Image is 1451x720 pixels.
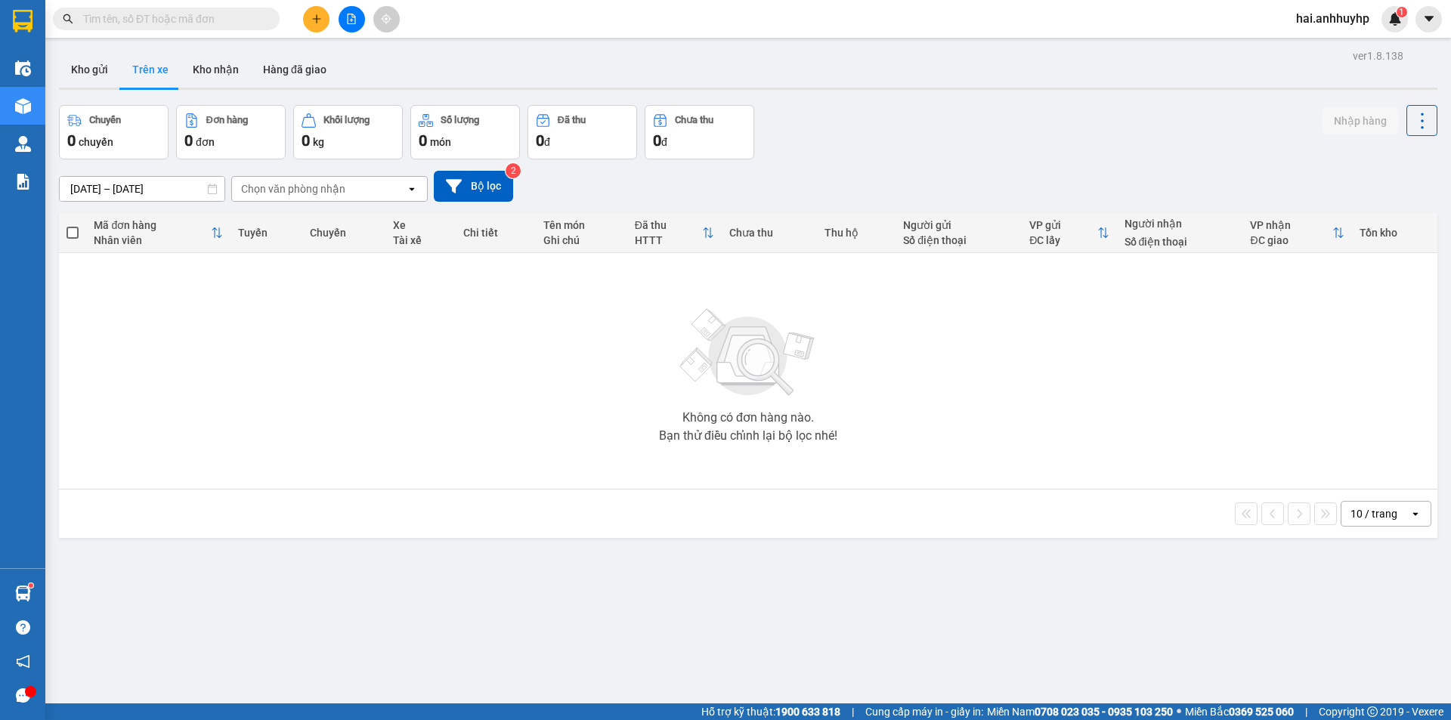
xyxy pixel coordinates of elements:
[1360,227,1430,239] div: Tồn kho
[1177,709,1181,715] span: ⚪️
[1397,7,1407,17] sup: 1
[1250,234,1332,246] div: ĐC giao
[63,14,73,24] span: search
[206,115,248,125] div: Đơn hàng
[645,105,754,159] button: Chưa thu0đ
[987,703,1173,720] span: Miền Nam
[393,234,448,246] div: Tài xế
[1322,107,1399,134] button: Nhập hàng
[94,234,211,246] div: Nhân viên
[323,115,370,125] div: Khối lượng
[775,706,840,718] strong: 1900 633 818
[15,98,31,114] img: warehouse-icon
[59,51,120,88] button: Kho gửi
[79,136,113,148] span: chuyến
[1388,12,1402,26] img: icon-new-feature
[1035,706,1173,718] strong: 0708 023 035 - 0935 103 250
[15,136,31,152] img: warehouse-icon
[729,227,809,239] div: Chưa thu
[196,136,215,148] span: đơn
[238,227,295,239] div: Tuyến
[339,6,365,32] button: file-add
[86,213,230,253] th: Toggle SortBy
[16,620,30,635] span: question-circle
[543,234,620,246] div: Ghi chú
[1409,508,1422,520] svg: open
[825,227,889,239] div: Thu hộ
[1242,213,1352,253] th: Toggle SortBy
[865,703,983,720] span: Cung cấp máy in - giấy in:
[310,227,377,239] div: Chuyến
[293,105,403,159] button: Khối lượng0kg
[635,219,703,231] div: Đã thu
[441,115,479,125] div: Số lượng
[1353,48,1403,64] div: ver 1.8.138
[544,136,550,148] span: đ
[659,430,837,442] div: Bạn thử điều chỉnh lại bộ lọc nhé!
[627,213,722,253] th: Toggle SortBy
[682,412,814,424] div: Không có đơn hàng nào.
[543,219,620,231] div: Tên món
[1422,12,1436,26] span: caret-down
[406,183,418,195] svg: open
[852,703,854,720] span: |
[1029,234,1097,246] div: ĐC lấy
[419,131,427,150] span: 0
[251,51,339,88] button: Hàng đã giao
[1125,236,1236,248] div: Số điện thoại
[1125,218,1236,230] div: Người nhận
[241,181,345,196] div: Chọn văn phòng nhận
[1305,703,1307,720] span: |
[635,234,703,246] div: HTTT
[13,10,32,32] img: logo-vxr
[1250,219,1332,231] div: VP nhận
[15,586,31,601] img: warehouse-icon
[302,131,310,150] span: 0
[15,174,31,190] img: solution-icon
[1229,706,1294,718] strong: 0369 525 060
[89,115,121,125] div: Chuyến
[381,14,391,24] span: aim
[506,163,521,178] sup: 2
[94,219,211,231] div: Mã đơn hàng
[653,131,661,150] span: 0
[184,131,193,150] span: 0
[60,177,224,201] input: Select a date range.
[673,300,824,406] img: svg+xml;base64,PHN2ZyBjbGFzcz0ibGlzdC1wbHVnX19zdmciIHhtbG5zPSJodHRwOi8vd3d3LnczLm9yZy8yMDAwL3N2Zy...
[373,6,400,32] button: aim
[346,14,357,24] span: file-add
[1399,7,1404,17] span: 1
[303,6,329,32] button: plus
[430,136,451,148] span: món
[1022,213,1116,253] th: Toggle SortBy
[558,115,586,125] div: Đã thu
[463,227,528,239] div: Chi tiết
[903,234,1014,246] div: Số điện thoại
[536,131,544,150] span: 0
[16,654,30,669] span: notification
[176,105,286,159] button: Đơn hàng0đơn
[1415,6,1442,32] button: caret-down
[67,131,76,150] span: 0
[313,136,324,148] span: kg
[701,703,840,720] span: Hỗ trợ kỹ thuật:
[410,105,520,159] button: Số lượng0món
[83,11,261,27] input: Tìm tên, số ĐT hoặc mã đơn
[393,219,448,231] div: Xe
[1367,706,1378,717] span: copyright
[59,105,169,159] button: Chuyến0chuyến
[120,51,181,88] button: Trên xe
[527,105,637,159] button: Đã thu0đ
[903,219,1014,231] div: Người gửi
[181,51,251,88] button: Kho nhận
[29,583,33,588] sup: 1
[434,171,513,202] button: Bộ lọc
[1029,219,1097,231] div: VP gửi
[15,60,31,76] img: warehouse-icon
[311,14,322,24] span: plus
[16,688,30,703] span: message
[661,136,667,148] span: đ
[1350,506,1397,521] div: 10 / trang
[1185,703,1294,720] span: Miền Bắc
[675,115,713,125] div: Chưa thu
